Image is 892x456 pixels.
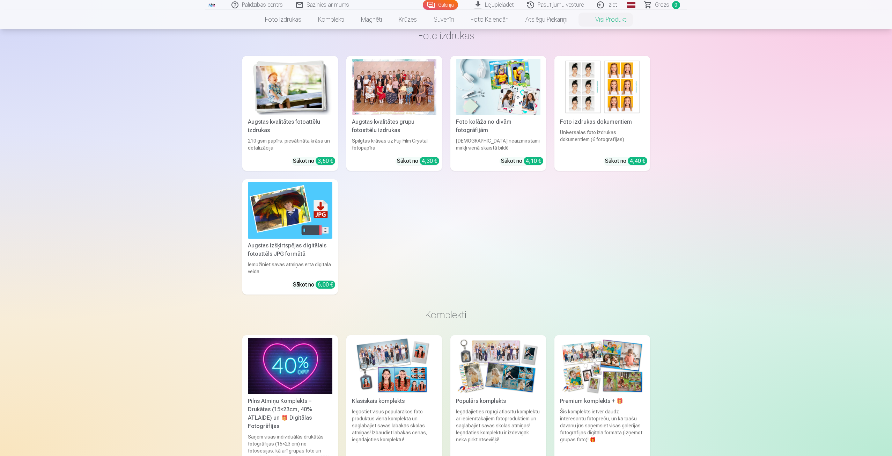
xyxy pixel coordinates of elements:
div: Klasiskais komplekts [349,397,439,405]
a: Augstas kvalitātes grupu fotoattēlu izdrukasSpilgtas krāsas uz Fuji Film Crystal fotopapīraSākot ... [346,56,442,171]
div: Sākot no [293,157,335,165]
div: 6,00 € [316,281,335,289]
div: Iegādājieties rūpīgi atlasītu komplektu ar iecienītākajiem fotoproduktiem un saglabājiet savas sk... [453,408,543,451]
div: Populārs komplekts [453,397,543,405]
a: Atslēgu piekariņi [517,10,576,29]
img: Pilns Atmiņu Komplekts – Drukātas (15×23cm, 40% ATLAIDE) un 🎁 Digitālas Fotogrāfijas [248,338,332,394]
div: Universālas foto izdrukas dokumentiem (6 fotogrāfijas) [557,129,647,151]
img: Klasiskais komplekts [352,338,436,394]
a: Foto kolāža no divām fotogrāfijāmFoto kolāža no divām fotogrāfijām[DEMOGRAPHIC_DATA] neaizmirstam... [450,56,546,171]
span: Grozs [655,1,669,9]
a: Suvenīri [425,10,462,29]
a: Foto kalendāri [462,10,517,29]
div: Augstas izšķirtspējas digitālais fotoattēls JPG formātā [245,241,335,258]
img: Populārs komplekts [456,338,540,394]
a: Foto izdrukas [257,10,310,29]
a: Foto izdrukas dokumentiemFoto izdrukas dokumentiemUniversālas foto izdrukas dokumentiem (6 fotogr... [554,56,650,171]
div: Premium komplekts + 🎁 [557,397,647,405]
a: Augstas izšķirtspējas digitālais fotoattēls JPG formātāAugstas izšķirtspējas digitālais fotoattēl... [242,179,338,294]
div: Spilgtas krāsas uz Fuji Film Crystal fotopapīra [349,137,439,151]
h3: Foto izdrukas [248,29,644,42]
div: [DEMOGRAPHIC_DATA] neaizmirstami mirkļi vienā skaistā bildē [453,137,543,151]
div: 3,60 € [316,157,335,165]
div: 4,40 € [628,157,647,165]
a: Magnēti [353,10,390,29]
a: Visi produkti [576,10,636,29]
a: Komplekti [310,10,353,29]
div: 4,10 € [524,157,543,165]
div: Foto kolāža no divām fotogrāfijām [453,118,543,135]
img: Foto kolāža no divām fotogrāfijām [456,59,540,115]
div: Pilns Atmiņu Komplekts – Drukātas (15×23cm, 40% ATLAIDE) un 🎁 Digitālas Fotogrāfijas [245,397,335,430]
img: Augstas kvalitātes fotoattēlu izdrukas [248,59,332,115]
a: Krūzes [390,10,425,29]
div: Augstas kvalitātes fotoattēlu izdrukas [245,118,335,135]
span: 0 [672,1,680,9]
img: Foto izdrukas dokumentiem [560,59,644,115]
div: Sākot no [293,281,335,289]
img: Augstas izšķirtspējas digitālais fotoattēls JPG formātā [248,182,332,238]
div: Šis komplekts ietver daudz interesantu fotopreču, un kā īpašu dāvanu jūs saņemsiet visas galerija... [557,408,647,451]
a: Augstas kvalitātes fotoattēlu izdrukasAugstas kvalitātes fotoattēlu izdrukas210 gsm papīrs, piesā... [242,56,338,171]
div: Iegūstiet visus populārākos foto produktus vienā komplektā un saglabājiet savas labākās skolas at... [349,408,439,451]
div: Sākot no [501,157,543,165]
div: Augstas kvalitātes grupu fotoattēlu izdrukas [349,118,439,135]
div: Iemūžiniet savas atmiņas ērtā digitālā veidā [245,261,335,275]
h3: Komplekti [248,309,644,321]
div: 4,30 € [420,157,439,165]
img: Premium komplekts + 🎁 [560,338,644,394]
div: Sākot no [397,157,439,165]
img: /fa1 [208,3,216,7]
div: 210 gsm papīrs, piesātināta krāsa un detalizācija [245,137,335,151]
div: Sākot no [605,157,647,165]
div: Foto izdrukas dokumentiem [557,118,647,126]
